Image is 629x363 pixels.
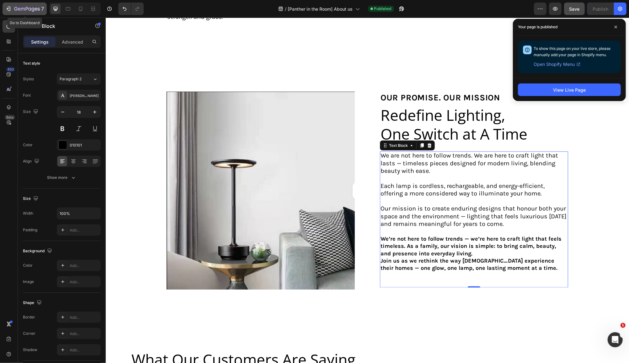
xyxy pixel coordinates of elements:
[518,24,557,30] p: Your page is published
[23,331,35,336] div: Corner
[518,83,621,96] button: View Live Page
[275,165,439,180] span: Each lamp is cordless, rechargeable, and energy-efficient, offering a more considered way to illu...
[30,22,84,30] p: Text Block
[23,157,40,166] div: Align
[23,227,37,233] div: Padding
[275,240,452,254] strong: Join us as we rethink the way [DEMOGRAPHIC_DATA] experience their homes — one glow, one lamp, one...
[70,93,99,99] div: [PERSON_NAME]
[70,142,99,148] div: 010101
[57,73,101,85] button: Paragraph 2
[70,331,99,337] div: Add...
[275,88,427,126] p: Redefine Lighting, One Switch at A Time
[41,5,44,13] p: 7
[587,3,614,15] button: Publish
[62,39,83,45] p: Advanced
[534,46,610,57] span: To show this page on your live store, please manually add your page in Shopify menu.
[288,6,353,12] span: [Panther in the Room] About us
[621,323,626,328] span: 1
[564,3,585,15] button: Save
[47,174,77,181] div: Show more
[31,39,49,45] p: Settings
[23,93,31,98] div: Font
[23,108,40,116] div: Size
[23,314,35,320] div: Border
[70,263,99,269] div: Add...
[593,6,608,12] div: Publish
[23,347,37,353] div: Shadow
[57,208,100,219] input: Auto
[534,61,575,68] span: Open Shopify Menu
[275,135,452,157] span: We are not here to follow trends. We are here to craft light that lasts — timeless pieces designe...
[374,6,392,12] span: Published
[274,134,462,270] div: Rich Text Editor. Editing area: main
[275,188,461,210] span: Our mission is to create enduring designs that honour both your space and the environment — light...
[60,76,82,82] span: Paragraph 2
[70,279,99,285] div: Add...
[23,247,53,255] div: Background
[70,315,99,320] div: Add...
[553,87,586,93] div: View Live Page
[6,67,15,72] div: 450
[608,332,623,347] iframe: Intercom live chat
[70,347,99,353] div: Add...
[275,75,394,85] strong: Our PROMISE. OUR MISSION
[106,18,629,363] iframe: Design area
[70,227,99,233] div: Add...
[23,279,34,285] div: Image
[569,6,580,12] span: Save
[23,172,101,183] button: Show more
[23,299,43,307] div: Shape
[23,263,33,268] div: Color
[25,332,427,352] h2: What Our Customers Are Saying
[3,3,47,15] button: 7
[285,6,287,12] span: /
[23,76,34,82] div: Styles
[23,61,40,66] div: Text style
[275,218,456,240] strong: We’re not here to follow trends — we’re here to craft light that feels timeless. As a family, our...
[23,211,33,216] div: Width
[23,142,33,148] div: Color
[23,195,40,203] div: Size
[5,115,15,120] div: Beta
[282,125,303,131] div: Text Block
[118,3,144,15] div: Undo/Redo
